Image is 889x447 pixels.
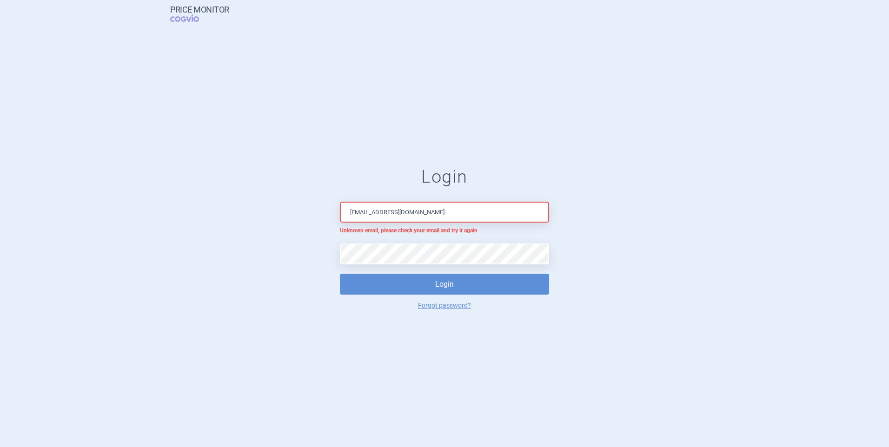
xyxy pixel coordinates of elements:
[170,5,229,23] a: Price MonitorCOGVIO
[170,14,212,22] span: COGVIO
[340,166,549,188] h1: Login
[340,274,549,295] button: Login
[340,202,549,223] input: Email
[340,227,549,235] p: Unknown email, please check your email and try it again
[418,302,471,309] a: Forgot password?
[170,5,229,14] strong: Price Monitor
